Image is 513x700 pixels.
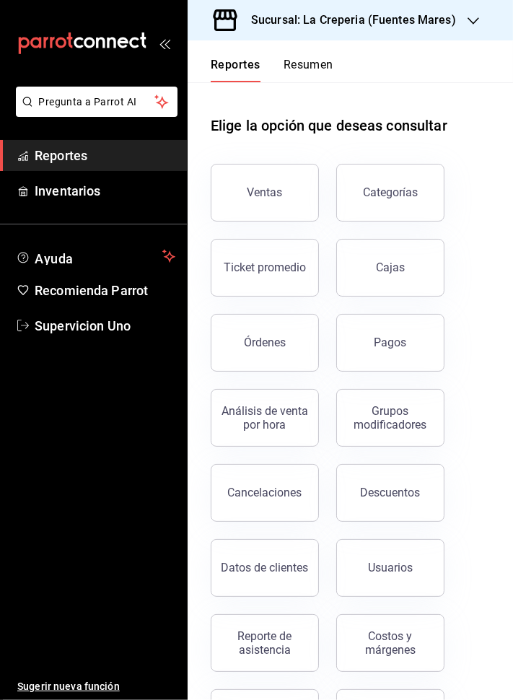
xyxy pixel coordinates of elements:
button: Órdenes [211,314,319,372]
button: Datos de clientes [211,539,319,597]
button: Ticket promedio [211,239,319,297]
span: Recomienda Parrot [35,281,175,300]
span: Supervicion Uno [35,316,175,336]
div: Categorías [363,185,418,199]
div: navigation tabs [211,58,333,82]
button: open_drawer_menu [159,38,170,49]
span: Pregunta a Parrot AI [39,95,155,110]
button: Grupos modificadores [336,389,444,447]
div: Datos de clientes [222,561,309,574]
h1: Elige la opción que deseas consultar [211,115,447,136]
div: Cajas [376,259,405,276]
span: Reportes [35,146,175,165]
h3: Sucursal: La Creperia (Fuentes Mares) [240,12,456,29]
div: Órdenes [244,336,286,349]
div: Descuentos [361,486,421,499]
div: Pagos [374,336,407,349]
button: Pregunta a Parrot AI [16,87,177,117]
div: Costos y márgenes [346,629,435,657]
button: Ventas [211,164,319,222]
div: Reporte de asistencia [220,629,310,657]
a: Cajas [336,239,444,297]
div: Ticket promedio [224,261,306,274]
div: Análisis de venta por hora [220,404,310,432]
a: Pregunta a Parrot AI [10,105,177,120]
button: Pagos [336,314,444,372]
button: Categorías [336,164,444,222]
button: Usuarios [336,539,444,597]
button: Reportes [211,58,260,82]
div: Ventas [247,185,283,199]
button: Análisis de venta por hora [211,389,319,447]
div: Grupos modificadores [346,404,435,432]
span: Sugerir nueva función [17,679,175,694]
div: Cancelaciones [228,486,302,499]
button: Reporte de asistencia [211,614,319,672]
button: Cancelaciones [211,464,319,522]
button: Resumen [284,58,333,82]
span: Inventarios [35,181,175,201]
span: Ayuda [35,248,157,265]
button: Costos y márgenes [336,614,444,672]
button: Descuentos [336,464,444,522]
div: Usuarios [368,561,413,574]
